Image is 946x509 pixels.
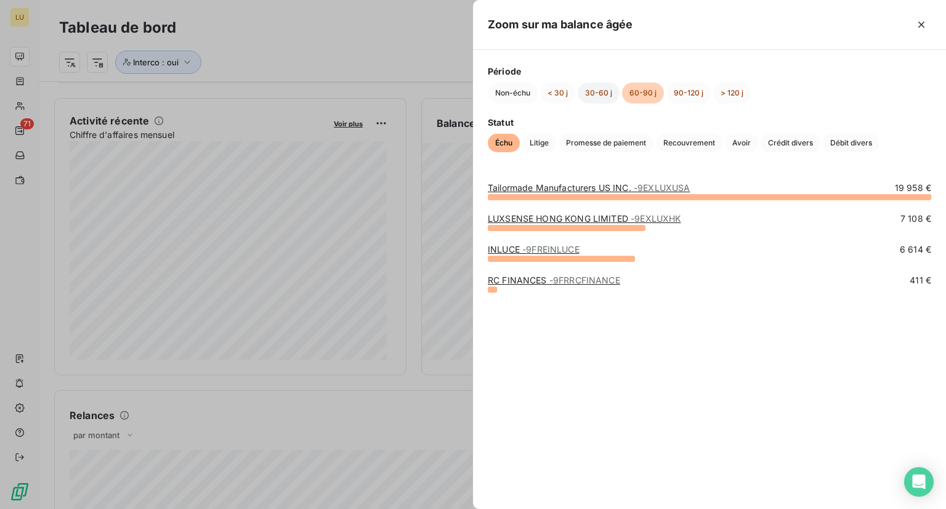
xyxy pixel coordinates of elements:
button: Avoir [725,134,758,152]
button: Crédit divers [761,134,820,152]
button: Débit divers [823,134,879,152]
button: 90-120 j [666,83,711,104]
span: - 9EXLUXUSA [634,182,690,193]
button: Promesse de paiement [559,134,653,152]
span: - 9FREINLUCE [522,244,580,254]
span: - 9FRRCFINANCE [549,275,620,285]
a: RC FINANCES [488,275,620,285]
span: Période [488,65,931,78]
a: INLUCE [488,244,580,254]
a: LUXSENSE HONG KONG LIMITED [488,213,681,224]
span: 7 108 € [900,213,931,225]
button: Non-échu [488,83,538,104]
span: 411 € [910,274,931,287]
span: - 9EXLUXHK [631,213,681,224]
button: < 30 j [540,83,575,104]
button: Échu [488,134,520,152]
span: 19 958 € [895,182,931,194]
button: Litige [522,134,556,152]
button: > 120 j [713,83,751,104]
button: 30-60 j [578,83,620,104]
span: Statut [488,116,931,129]
h5: Zoom sur ma balance âgée [488,16,633,33]
span: 6 614 € [900,243,931,256]
button: 60-90 j [622,83,664,104]
div: Open Intercom Messenger [904,467,934,497]
button: Recouvrement [656,134,722,152]
a: Tailormade Manufacturers US INC. [488,182,690,193]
